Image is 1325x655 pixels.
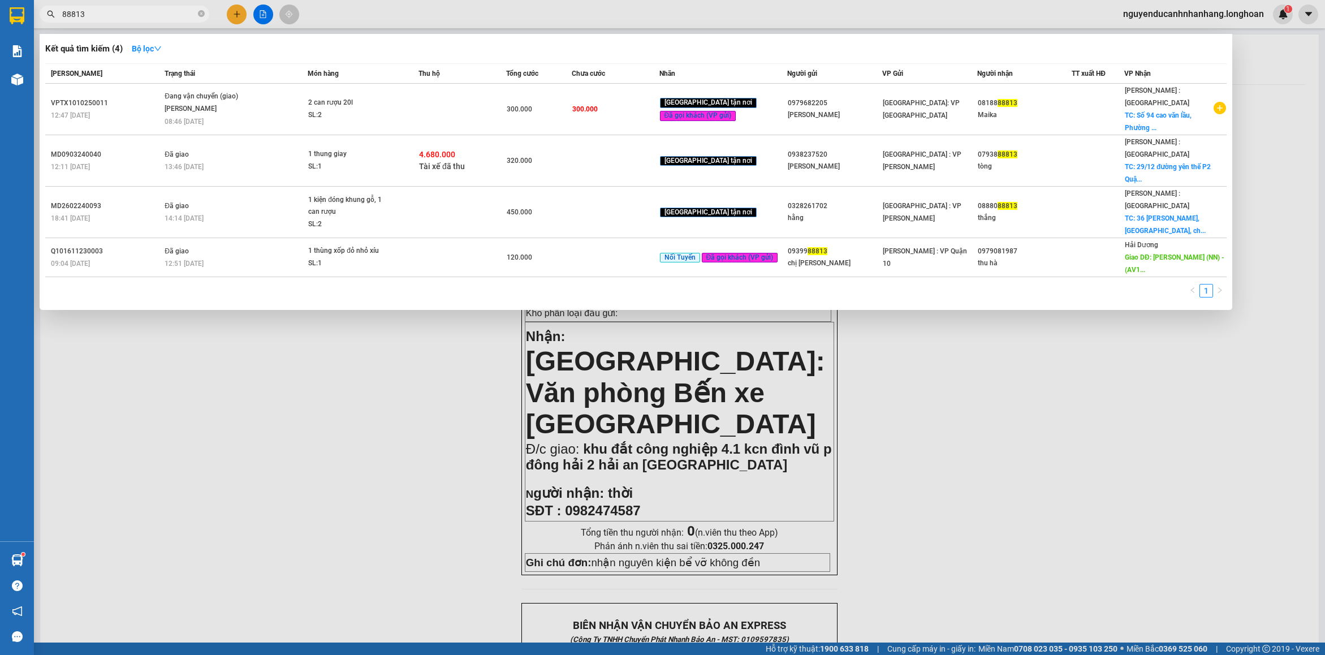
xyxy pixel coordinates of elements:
[154,45,162,53] span: down
[883,150,961,171] span: [GEOGRAPHIC_DATA] : VP [PERSON_NAME]
[883,202,961,222] span: [GEOGRAPHIC_DATA] : VP [PERSON_NAME]
[1214,102,1226,114] span: plus-circle
[45,43,123,55] h3: Kết quả tìm kiếm ( 4 )
[998,150,1017,158] span: 88813
[1125,214,1206,235] span: TC: 36 [PERSON_NAME], [GEOGRAPHIC_DATA], ch...
[506,70,538,77] span: Tổng cước
[572,105,598,113] span: 300.000
[308,97,393,109] div: 2 can rượu 20l
[419,162,465,171] span: Tài xế đã thu
[1125,241,1158,249] span: Hải Dương
[51,111,90,119] span: 12:47 [DATE]
[978,212,1072,224] div: thắng
[788,200,882,212] div: 0328261702
[507,253,532,261] span: 120.000
[165,150,189,158] span: Đã giao
[998,202,1017,210] span: 88813
[12,606,23,617] span: notification
[308,109,393,122] div: SL: 2
[165,247,189,255] span: Đã giao
[165,103,249,115] div: [PERSON_NAME]
[51,149,161,161] div: MD0903240040
[1213,284,1227,298] li: Next Page
[51,97,161,109] div: VPTX1010250011
[308,194,393,218] div: 1 kiện đóng khung gỗ, 1 can rượu
[418,70,440,77] span: Thu hộ
[1186,284,1199,298] button: left
[1216,287,1223,294] span: right
[198,10,205,17] span: close-circle
[1125,87,1189,107] span: [PERSON_NAME] : [GEOGRAPHIC_DATA]
[883,247,967,268] span: [PERSON_NAME] : VP Quận 10
[788,257,882,269] div: chị [PERSON_NAME]
[47,10,55,18] span: search
[165,163,204,171] span: 13:46 [DATE]
[51,245,161,257] div: Q101611230003
[51,200,161,212] div: MD2602240093
[1125,189,1189,210] span: [PERSON_NAME] : [GEOGRAPHIC_DATA]
[788,149,882,161] div: 0938237520
[12,631,23,642] span: message
[998,99,1017,107] span: 88813
[788,161,882,173] div: [PERSON_NAME]
[1200,285,1212,297] a: 1
[882,70,903,77] span: VP Gửi
[507,208,532,216] span: 450.000
[978,161,1072,173] div: tòng
[51,260,90,268] span: 09:04 [DATE]
[308,70,339,77] span: Món hàng
[1186,284,1199,298] li: Previous Page
[660,111,736,121] span: Đã gọi khách (VP gửi)
[165,260,204,268] span: 12:51 [DATE]
[883,99,960,119] span: [GEOGRAPHIC_DATA]: VP [GEOGRAPHIC_DATA]
[1125,138,1189,158] span: [PERSON_NAME] : [GEOGRAPHIC_DATA]
[308,245,393,257] div: 1 thùng xốp đỏ nhỏ xíu
[1189,287,1196,294] span: left
[51,214,90,222] span: 18:41 [DATE]
[788,212,882,224] div: hằng
[978,257,1072,269] div: thu hà
[21,553,25,556] sup: 1
[660,208,757,218] span: [GEOGRAPHIC_DATA] tận nơi
[11,554,23,566] img: warehouse-icon
[1125,163,1211,183] span: TC: 29/12 đường yên thế P2 Quậ...
[507,105,532,113] span: 300.000
[702,253,778,263] span: Đã gọi khách (VP gửi)
[978,200,1072,212] div: 08880
[977,70,1013,77] span: Người nhận
[1124,70,1151,77] span: VP Nhận
[978,109,1072,121] div: Maika
[788,109,882,121] div: [PERSON_NAME]
[572,70,605,77] span: Chưa cước
[978,97,1072,109] div: 08188
[11,74,23,85] img: warehouse-icon
[165,70,195,77] span: Trạng thái
[51,70,102,77] span: [PERSON_NAME]
[660,98,757,108] span: [GEOGRAPHIC_DATA] tận nơi
[788,97,882,109] div: 0979682205
[308,161,393,173] div: SL: 1
[165,202,189,210] span: Đã giao
[308,148,393,161] div: 1 thung giay
[51,163,90,171] span: 12:11 [DATE]
[10,7,24,24] img: logo-vxr
[660,253,700,263] span: Nối Tuyến
[198,9,205,20] span: close-circle
[1213,284,1227,298] button: right
[165,214,204,222] span: 14:14 [DATE]
[507,157,532,165] span: 320.000
[165,118,204,126] span: 08:46 [DATE]
[165,91,249,103] div: Đang vận chuyển (giao)
[62,8,196,20] input: Tìm tên, số ĐT hoặc mã đơn
[660,156,757,166] span: [GEOGRAPHIC_DATA] tận nơi
[788,245,882,257] div: 09399
[787,70,817,77] span: Người gửi
[419,150,455,159] span: 4.680.000
[978,149,1072,161] div: 07938
[308,257,393,270] div: SL: 1
[1072,70,1106,77] span: TT xuất HĐ
[1199,284,1213,298] li: 1
[12,580,23,591] span: question-circle
[123,40,171,58] button: Bộ lọcdown
[808,247,827,255] span: 88813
